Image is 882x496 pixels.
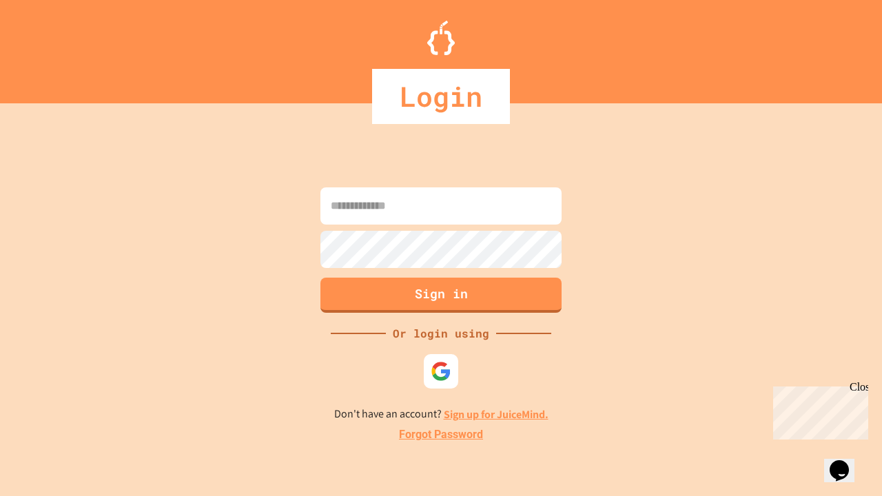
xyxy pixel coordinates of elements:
iframe: chat widget [824,441,868,482]
a: Forgot Password [399,426,483,443]
p: Don't have an account? [334,406,548,423]
div: Login [372,69,510,124]
div: Or login using [386,325,496,342]
img: Logo.svg [427,21,455,55]
iframe: chat widget [768,381,868,440]
a: Sign up for JuiceMind. [444,407,548,422]
button: Sign in [320,278,562,313]
img: google-icon.svg [431,361,451,382]
div: Chat with us now!Close [6,6,95,87]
